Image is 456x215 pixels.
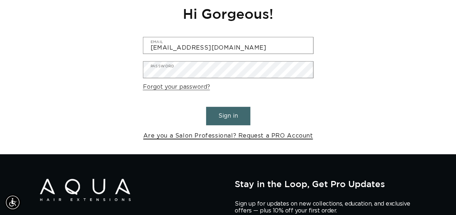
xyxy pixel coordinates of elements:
button: Sign in [206,107,250,125]
h1: Hi Gorgeous! [143,5,313,22]
input: Email [143,37,313,54]
div: Accessibility Menu [5,194,21,210]
a: Are you a Salon Professional? Request a PRO Account [143,131,313,141]
a: Forgot your password? [143,82,210,92]
p: Sign up for updates on new collections, education, and exclusive offers — plus 10% off your first... [235,201,416,214]
img: Aqua Hair Extensions [40,179,131,201]
iframe: Chat Widget [360,137,456,215]
h2: Stay in the Loop, Get Pro Updates [235,179,416,189]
